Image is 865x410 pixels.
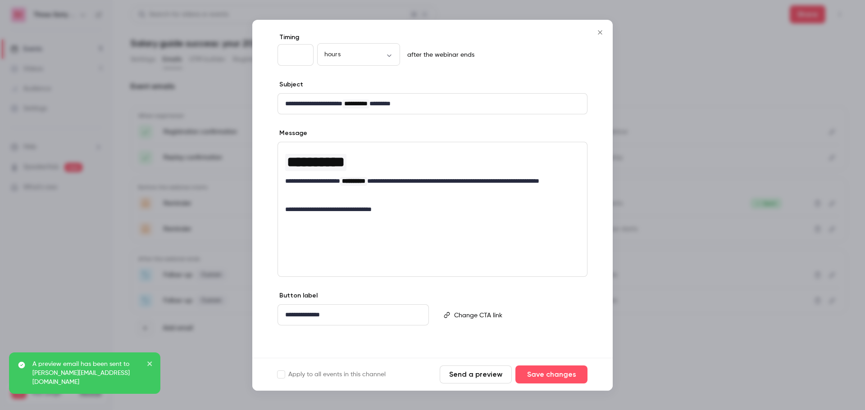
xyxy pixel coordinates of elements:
[404,50,474,59] p: after the webinar ends
[515,365,587,383] button: Save changes
[147,360,153,370] button: close
[278,129,307,138] label: Message
[32,360,141,387] p: A preview email has been sent to [PERSON_NAME][EMAIL_ADDRESS][DOMAIN_NAME]
[278,370,386,379] label: Apply to all events in this channel
[278,305,428,325] div: editor
[278,80,303,89] label: Subject
[440,365,512,383] button: Send a preview
[278,142,587,220] div: editor
[591,23,609,41] button: Close
[317,50,400,59] div: hours
[278,291,318,300] label: Button label
[278,94,587,114] div: editor
[451,305,587,325] div: editor
[278,33,587,42] label: Timing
